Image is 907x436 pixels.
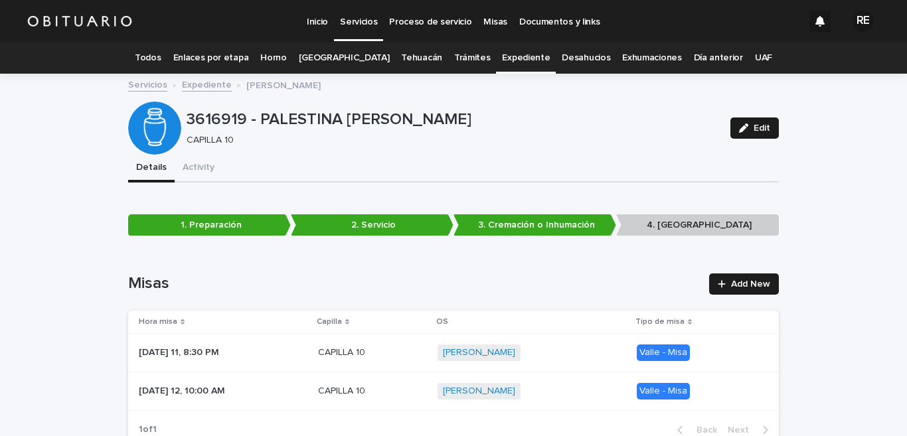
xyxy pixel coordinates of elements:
button: Edit [730,117,779,139]
div: RE [853,11,874,32]
font: [PERSON_NAME] [443,348,515,357]
p: 3616919 - PALESTINA [PERSON_NAME] [187,110,720,129]
p: CAPILLA 10 [318,383,368,397]
h1: Misas [128,274,701,293]
a: [GEOGRAPHIC_DATA] [299,42,390,74]
button: Next [722,424,779,436]
span: Next [728,425,757,435]
font: Activity [183,163,214,172]
span: Back [689,425,717,435]
a: Horno [260,42,286,74]
a: Tehuacán [401,42,442,74]
font: [PERSON_NAME] [443,386,515,396]
a: Servicios [128,76,167,92]
div: Valle - Misa [637,383,690,400]
p: [DATE] 12, 10:00 AM [139,383,228,397]
a: UAF [755,42,772,74]
span: Edit [754,123,770,133]
a: [PERSON_NAME] [443,347,515,358]
button: Details [128,155,175,182]
p: [PERSON_NAME] [246,77,321,92]
p: CAPILLA 10 [318,344,368,358]
p: 2. Servicio [291,214,453,236]
p: CAPILLA 10 [187,135,714,146]
p: 4. [GEOGRAPHIC_DATA] [616,214,779,236]
a: Día anterior [694,42,743,74]
p: Capilla [317,315,342,329]
a: [PERSON_NAME] [443,386,515,397]
p: Hora misa [139,315,177,329]
p: [DATE] 11, 8:30 PM [139,344,222,358]
span: Add New [731,279,770,289]
a: Todos [135,42,161,74]
div: Valle - Misa [637,344,690,361]
a: Trámites [454,42,491,74]
button: Back [667,424,722,436]
p: OS [436,315,448,329]
tr: [DATE] 11, 8:30 PM[DATE] 11, 8:30 PM CAPILLA 10CAPILLA 10 [PERSON_NAME] Valle - Misa [128,333,779,372]
a: Desahucios [562,42,610,74]
tr: [DATE] 12, 10:00 AM[DATE] 12, 10:00 AM CAPILLA 10CAPILLA 10 [PERSON_NAME] Valle - Misa [128,372,779,410]
img: HUM7g2VNRLqGMmR9WVqf [27,8,133,35]
p: Tipo de misa [635,315,685,329]
a: Enlaces por etapa [173,42,249,74]
a: Exhumaciones [622,42,681,74]
a: Expediente [502,42,550,74]
a: Expediente [182,76,232,92]
p: 1. Preparación [128,214,291,236]
p: 3. Cremación o Inhumación [453,214,616,236]
a: Add New [709,273,779,295]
